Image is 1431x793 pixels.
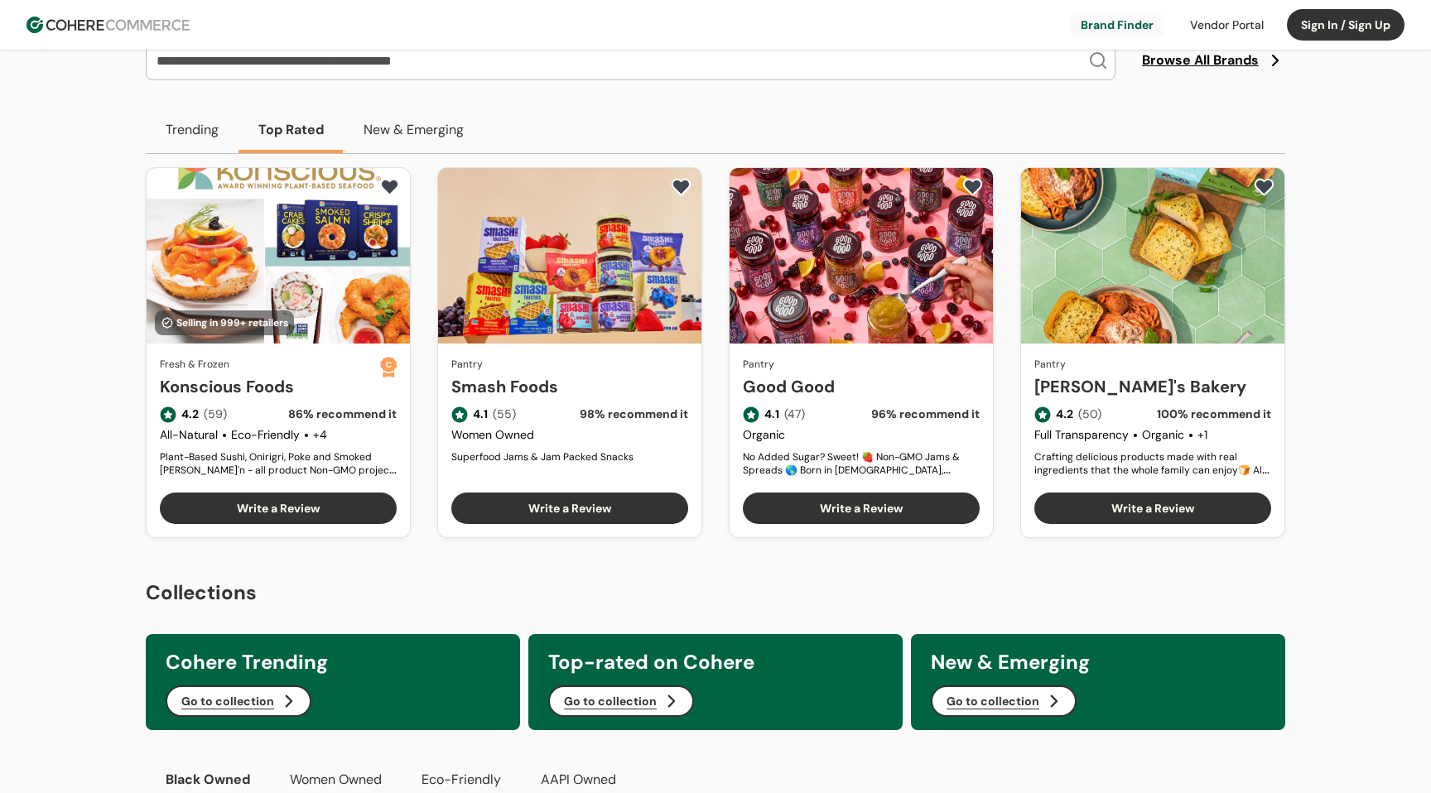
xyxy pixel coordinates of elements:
[667,175,695,199] button: add to favorite
[959,175,986,199] button: add to favorite
[1142,50,1285,70] a: Browse All Brands
[26,17,190,33] img: Cohere Logo
[166,685,311,717] button: Go to collection
[743,493,980,524] button: Write a Review
[451,493,688,524] button: Write a Review
[1287,9,1404,41] button: Sign In / Sign Up
[548,647,883,677] h3: Top-rated on Cohere
[743,374,980,399] a: Good Good
[451,374,688,399] a: Smash Foods
[146,578,1285,608] h2: Collections
[931,647,1265,677] h3: New & Emerging
[160,374,380,399] a: Konscious Foods
[160,493,397,524] button: Write a Review
[238,107,344,153] button: Top Rated
[931,685,1077,717] button: Go to collection
[376,175,403,199] button: add to favorite
[1142,50,1259,70] span: Browse All Brands
[1034,374,1271,399] a: [PERSON_NAME]'s Bakery
[146,107,238,153] button: Trending
[1250,175,1278,199] button: add to favorite
[344,107,484,153] button: New & Emerging
[548,685,694,717] button: Go to collection
[1034,493,1271,524] button: Write a Review
[166,647,500,677] h3: Cohere Trending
